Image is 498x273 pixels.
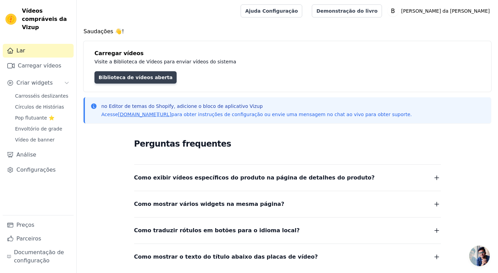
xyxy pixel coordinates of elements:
font: Biblioteca de vídeos aberta [99,75,173,80]
font: Configurações [16,166,56,173]
button: B [PERSON_NAME] da [PERSON_NAME] [387,5,493,17]
font: Carregar vídeos [94,50,144,57]
font: Como mostrar o texto do título abaixo das placas de vídeo? [134,253,318,260]
a: Configurações [3,163,74,177]
a: Carrosséis deslizantes [11,91,74,101]
font: Círculos de Histórias [15,104,64,110]
font: Carregar vídeos [18,62,61,69]
font: Ajuda Configuração [245,8,298,14]
font: Como exibir vídeos específicos do produto na página de detalhes do produto? [134,174,375,181]
a: Preços [3,218,74,232]
a: Bate-papo aberto [469,246,490,266]
font: Pop flutuante ⭐ [15,115,54,121]
button: Criar widgets [3,76,74,90]
font: para obter instruções de configuração ou envie uma mensagem no chat ao vivo para obter suporte. [171,112,412,117]
a: Ajuda Configuração [241,4,302,17]
font: Acesse [101,112,118,117]
a: Envoltório de grade [11,124,74,134]
font: Saudações 👋! [84,28,124,35]
font: Preços [16,222,34,228]
a: Círculos de Histórias [11,102,74,112]
a: Pop flutuante ⭐ [11,113,74,123]
button: Como mostrar vários widgets na mesma página? [134,199,441,209]
font: Como mostrar vários widgets na mesma página? [134,201,284,207]
a: Análise [3,148,74,162]
font: [PERSON_NAME] da [PERSON_NAME] [401,8,490,14]
font: Carrosséis deslizantes [15,93,68,99]
button: Como exibir vídeos específicos do produto na página de detalhes do produto? [134,173,441,183]
font: Lar [16,47,25,54]
a: Parceiros [3,232,74,246]
font: Parceiros [16,235,41,242]
font: Documentação de configuração [14,249,64,264]
font: Análise [16,151,36,158]
font: Criar widgets [16,79,53,86]
font: Envoltório de grade [15,126,62,132]
a: Demonstração do livro [312,4,382,17]
font: Demonstração do livro [316,8,378,14]
a: [DOMAIN_NAME][URL] [118,112,171,117]
font: Visite a Biblioteca de Vídeos para enviar vídeos do sistema [94,59,236,64]
font: Vídeos compráveis ​​da Vizup [22,8,67,30]
a: Biblioteca de vídeos aberta [94,71,177,84]
a: Carregar vídeos [3,59,74,73]
button: Como traduzir rótulos em botões para o idioma local? [134,226,441,235]
font: Perguntas frequentes [134,139,231,149]
font: Como traduzir rótulos em botões para o idioma local? [134,227,300,234]
text: B [391,8,395,14]
a: Vídeo de banner [11,135,74,145]
font: Vídeo de banner [15,137,55,142]
img: Visualizar [5,14,16,25]
a: Lar [3,44,74,58]
button: Como mostrar o texto do título abaixo das placas de vídeo? [134,252,441,262]
font: no Editor de temas do Shopify, adicione o bloco de aplicativo Vizup [101,103,263,109]
a: Documentação de configuração [3,246,74,268]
